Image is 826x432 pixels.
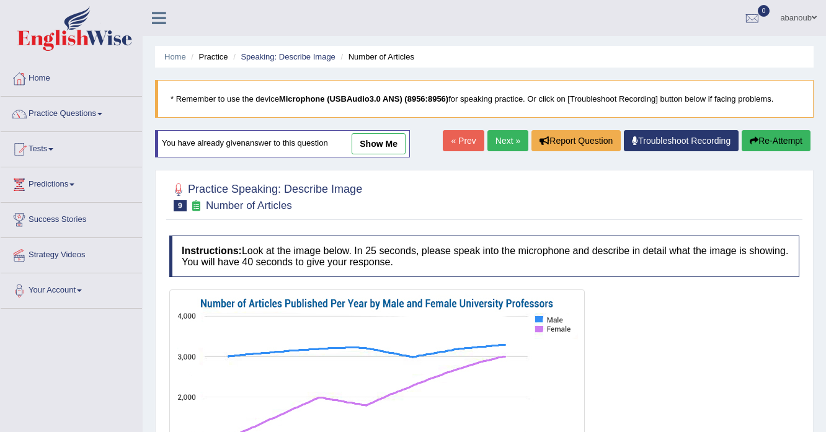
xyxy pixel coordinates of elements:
a: Practice Questions [1,97,142,128]
small: Number of Articles [206,200,292,211]
a: Strategy Videos [1,238,142,269]
a: Next » [487,130,528,151]
a: Tests [1,132,142,163]
a: Troubleshoot Recording [624,130,739,151]
a: Speaking: Describe Image [241,52,335,61]
a: Home [1,61,142,92]
span: 9 [174,200,187,211]
span: 0 [758,5,770,17]
div: You have already given answer to this question [155,130,410,157]
li: Practice [188,51,228,63]
h2: Practice Speaking: Describe Image [169,180,362,211]
blockquote: * Remember to use the device for speaking practice. Or click on [Troubleshoot Recording] button b... [155,80,814,118]
b: Instructions: [182,245,242,256]
small: Exam occurring question [190,200,203,212]
a: « Prev [443,130,484,151]
h4: Look at the image below. In 25 seconds, please speak into the microphone and describe in detail w... [169,236,799,277]
button: Report Question [531,130,621,151]
a: Home [164,52,186,61]
a: show me [352,133,406,154]
b: Microphone (USBAudio3.0 ANS) (8956:8956) [279,94,448,104]
li: Number of Articles [337,51,414,63]
a: Predictions [1,167,142,198]
a: Your Account [1,273,142,304]
a: Success Stories [1,203,142,234]
button: Re-Attempt [742,130,810,151]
